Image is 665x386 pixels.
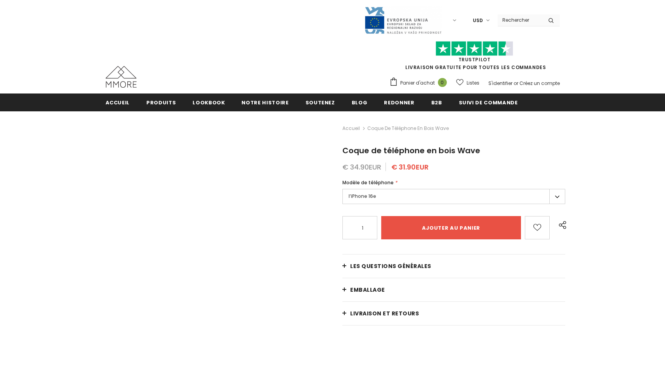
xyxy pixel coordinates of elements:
span: Livraison et retours [350,310,419,317]
a: soutenez [306,93,335,111]
a: Notre histoire [241,93,288,111]
span: Redonner [384,99,414,106]
a: S'identifier [488,80,512,87]
a: TrustPilot [458,56,491,63]
a: Produits [146,93,176,111]
a: Javni Razpis [364,17,442,23]
span: or [514,80,518,87]
span: € 31.90EUR [391,162,429,172]
a: Accueil [106,93,130,111]
span: EMBALLAGE [350,286,385,294]
span: B2B [431,99,442,106]
a: Lookbook [193,93,225,111]
span: Suivi de commande [459,99,518,106]
span: 0 [438,78,447,87]
span: Les questions générales [350,262,431,270]
img: Faites confiance aux étoiles pilotes [436,41,513,56]
span: soutenez [306,99,335,106]
span: € 34.90EUR [342,162,381,172]
a: Créez un compte [519,80,560,87]
a: EMBALLAGE [342,278,565,301]
input: Ajouter au panier [381,216,521,239]
a: Accueil [342,124,360,133]
img: Cas MMORE [106,66,137,88]
span: Notre histoire [241,99,288,106]
a: Livraison et retours [342,302,565,325]
span: Coque de téléphone en bois Wave [367,124,449,133]
a: Suivi de commande [459,93,518,111]
span: Blog [352,99,368,106]
a: Redonner [384,93,414,111]
span: Accueil [106,99,130,106]
a: Listes [456,76,479,90]
span: USD [473,17,483,24]
span: Coque de téléphone en bois Wave [342,145,480,156]
a: Blog [352,93,368,111]
a: Les questions générales [342,254,565,278]
img: Javni Razpis [364,6,442,35]
span: Modèle de téléphone [342,179,394,186]
span: Produits [146,99,176,106]
a: B2B [431,93,442,111]
span: LIVRAISON GRATUITE POUR TOUTES LES COMMANDES [389,45,560,71]
input: Search Site [498,14,542,26]
span: Panier d'achat [400,79,435,87]
span: Listes [467,79,479,87]
a: Panier d'achat 0 [389,77,451,89]
label: l’iPhone 16e [342,189,565,204]
span: Lookbook [193,99,225,106]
